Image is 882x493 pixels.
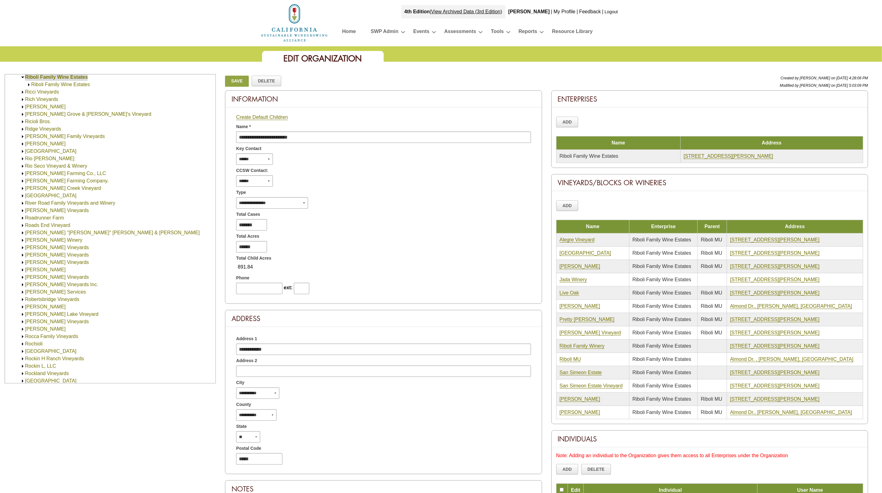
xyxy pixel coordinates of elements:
img: Expand Robert Sinskey Vineyards [20,275,25,280]
img: Expand Rockland Vineyards [20,371,25,376]
a: [STREET_ADDRESS][PERSON_NAME] [730,343,820,349]
a: [PERSON_NAME] [560,396,600,402]
td: Name [556,136,680,150]
a: Riboli MU [560,357,581,362]
img: Expand Rockpile Road Vineyards [20,379,25,383]
strong: 4th Edition [404,9,430,14]
img: Expand Robinson Lake Vineyard [20,312,25,317]
a: [PERSON_NAME] [560,410,600,415]
div: Individuals [552,431,868,447]
a: San Simeon Estate [560,370,602,375]
div: Enterprises [552,91,868,107]
a: [PERSON_NAME] Grove & [PERSON_NAME]'s Vineyard [25,111,151,117]
img: Expand Rios Farming Company. [20,179,25,183]
a: Almond Dr., [PERSON_NAME], [GEOGRAPHIC_DATA] [730,410,852,415]
a: [STREET_ADDRESS][PERSON_NAME] [730,290,820,296]
a: [PERSON_NAME] Vineyards [25,252,89,257]
a: [PERSON_NAME] Vineyards [25,274,89,280]
span: Riboli Family Wine Estates [633,343,691,349]
td: Address [680,136,863,150]
span: County [236,401,251,408]
img: Expand Robertsbridge Vineyards [20,297,25,302]
img: Expand Rio Lago Ranch & Vineyard [20,149,25,154]
a: Almond Dr. , [PERSON_NAME], [GEOGRAPHIC_DATA] [730,357,854,362]
span: Riboli Family Wine Estates [633,303,691,309]
span: Key Contact [236,145,261,152]
img: Expand Robert Lauchland Vineyards [20,245,25,250]
span: CCSW Contact: [236,167,268,174]
a: Ridge Vineyards [25,126,61,132]
img: Expand Rock Hill Estate [20,349,25,354]
span: Type [236,189,246,196]
a: [GEOGRAPHIC_DATA] [560,250,611,256]
div: Address [225,310,541,327]
a: Rockin L, LLC [25,363,56,369]
img: Expand Rich Vineyards [20,97,25,102]
b: [PERSON_NAME] [508,9,550,14]
a: [PERSON_NAME] Vineyards [25,260,89,265]
span: Riboli Family Wine Estates [633,330,691,335]
a: [PERSON_NAME] Family Vineyards [25,134,105,139]
span: Riboli Family Wine Estates [633,410,691,415]
td: Name [556,220,629,233]
img: Expand Rivera Vineyards [20,208,25,213]
img: Expand Rochioli [20,342,25,346]
span: Edit Organization [284,53,362,64]
a: [PERSON_NAME] Vineyard [560,330,621,336]
a: Riboli Family Wine Estates [25,74,88,80]
span: Riboli Family Wine Estates [633,357,691,362]
div: | [576,5,579,19]
a: Logout [605,9,618,14]
a: [PERSON_NAME] "[PERSON_NAME]" [PERSON_NAME] & [PERSON_NAME] [25,230,200,235]
img: Expand Roadrunner Farm [20,216,25,220]
span: Riboli MU [701,250,722,256]
img: Expand Ricioli Bros. [20,119,25,124]
td: Parent [698,220,727,233]
div: | [401,5,505,19]
a: SWP Admin [371,27,399,38]
a: My Profile [554,9,575,14]
a: [GEOGRAPHIC_DATA] [25,193,77,198]
a: [PERSON_NAME] Winery [25,237,82,243]
a: Almond Dr., [PERSON_NAME], [GEOGRAPHIC_DATA] [730,303,852,309]
a: [PERSON_NAME] Farming Company. [25,178,109,183]
img: Expand Rio Seco Vineyard & Winery [20,164,25,169]
a: Rich Vineyards [25,97,58,102]
span: Total Cases [236,211,260,218]
a: Assessments [444,27,476,38]
img: Expand Ritchie Creek Vineyard [20,186,25,191]
td: Riboli Family Wine Estates [556,150,680,163]
a: [GEOGRAPHIC_DATA] [25,148,77,154]
span: Riboli Family Wine Estates [633,237,691,242]
img: logo_cswa2x.png [261,3,328,43]
span: Riboli Family Wine Estates [633,290,691,295]
a: Ricci Vineyards [25,89,59,94]
img: Expand Ricci Vineyards [20,90,25,94]
a: Events [413,27,429,38]
span: Riboli Family Wine Estates [633,264,691,269]
a: Roads End Vineyard [25,223,70,228]
img: Expand Robert Renzoni Vineyards [20,260,25,265]
span: Riboli MU [701,410,722,415]
div: | [550,5,553,19]
a: Rockland Vineyards [25,371,69,376]
img: Expand Ridge Vineyards [20,127,25,132]
a: Pretty [PERSON_NAME] [560,317,615,322]
a: [STREET_ADDRESS][PERSON_NAME] [730,370,820,375]
span: Riboli MU [701,264,722,269]
a: Home [261,20,328,25]
img: Expand Robledo Vineyards [20,320,25,324]
a: [STREET_ADDRESS][PERSON_NAME] [730,317,820,322]
a: Riboli Family Winery [560,343,605,349]
a: [PERSON_NAME] [25,267,66,272]
a: [PERSON_NAME] Lake Vineyard [25,311,98,317]
div: Information [225,91,541,107]
a: [STREET_ADDRESS][PERSON_NAME] [730,396,820,402]
a: [PERSON_NAME] [25,104,66,109]
a: Rocca Family Vineyards [25,334,78,339]
a: [PERSON_NAME] Vineyards [25,245,89,250]
a: [PERSON_NAME] Vineyards [25,208,89,213]
a: Roadrunner Farm [25,215,64,220]
img: Expand Rio Robles Vineyard [20,157,25,161]
span: Riboli MU [701,290,722,295]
